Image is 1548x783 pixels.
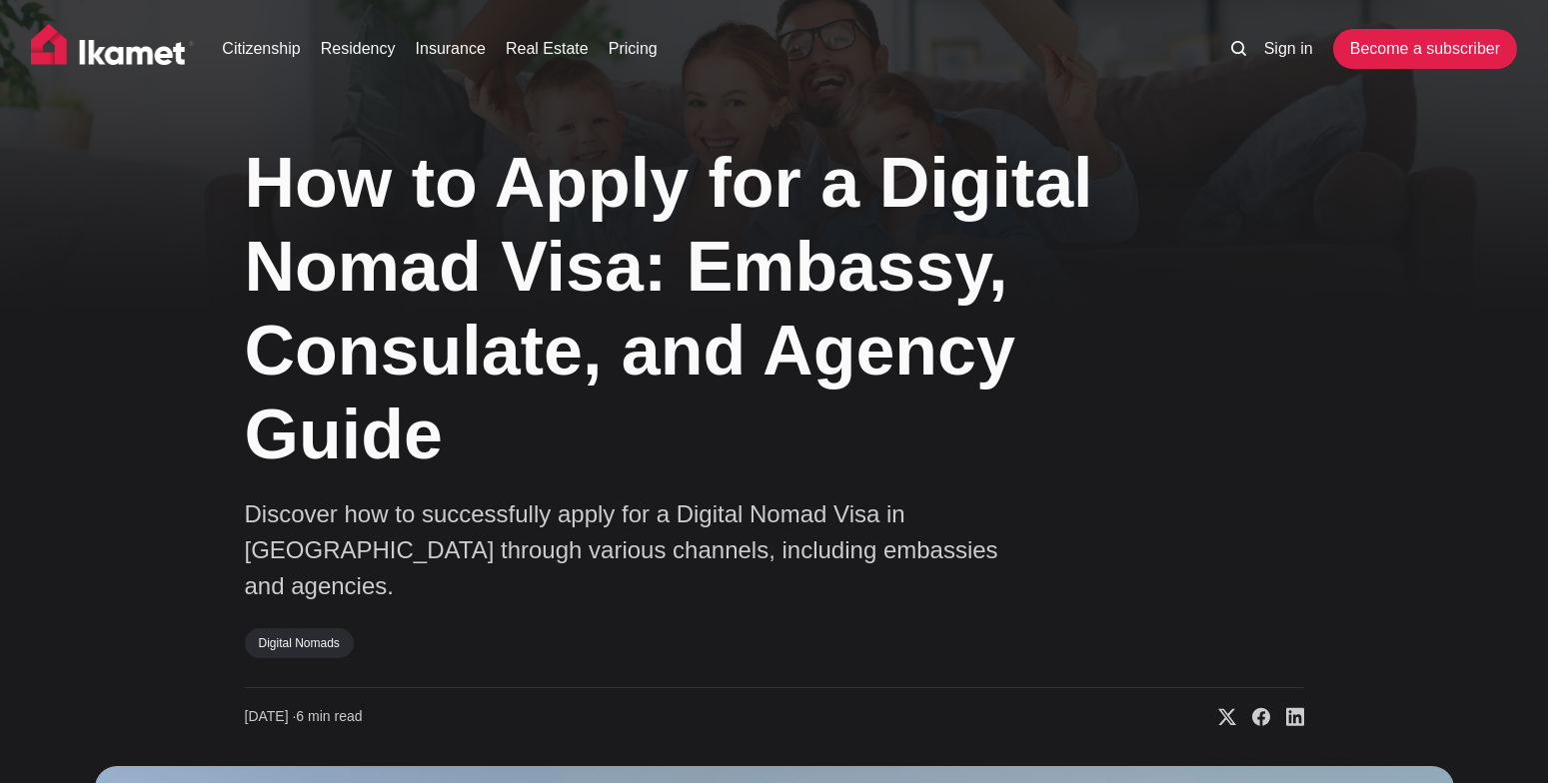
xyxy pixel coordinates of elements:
span: [DATE] ∙ [245,708,297,724]
h1: How to Apply for a Digital Nomad Visa: Embassy, Consulate, and Agency Guide [245,141,1104,476]
a: Share on Linkedin [1270,707,1304,727]
img: Ikamet home [31,24,195,74]
a: Real Estate [506,37,589,61]
a: Citizenship [222,37,300,61]
a: Share on Facebook [1236,707,1270,727]
a: Digital Nomads [245,628,354,658]
a: Become a subscriber [1333,29,1517,69]
time: 6 min read [245,707,363,727]
a: Insurance [416,37,486,61]
a: Sign in [1264,37,1313,61]
a: Pricing [609,37,658,61]
a: Residency [321,37,396,61]
a: Share on X [1202,707,1236,727]
p: Discover how to successfully apply for a Digital Nomad Visa in [GEOGRAPHIC_DATA] through various ... [245,496,1044,604]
